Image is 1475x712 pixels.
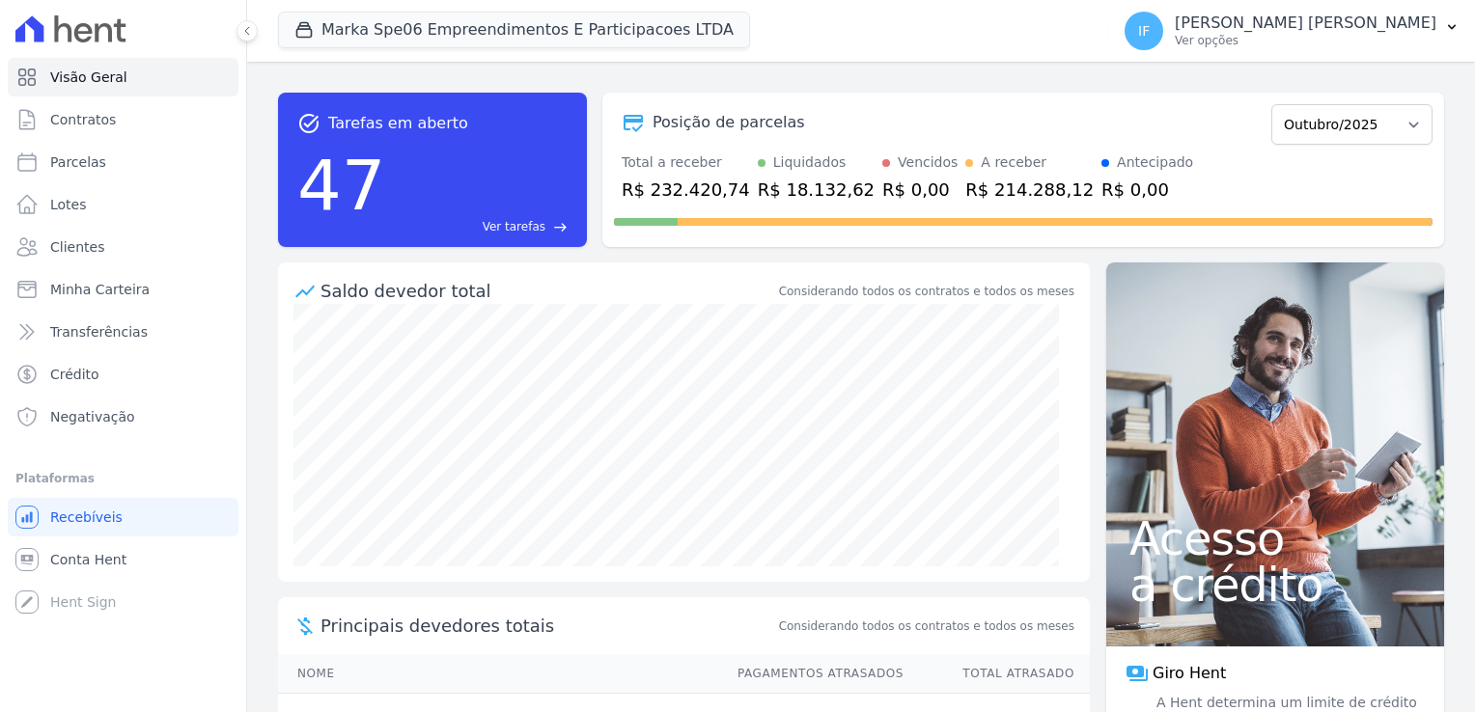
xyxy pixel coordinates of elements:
[320,278,775,304] div: Saldo devedor total
[50,550,126,569] span: Conta Hent
[8,228,238,266] a: Clientes
[8,270,238,309] a: Minha Carteira
[50,280,150,299] span: Minha Carteira
[394,218,568,235] a: Ver tarefas east
[8,58,238,96] a: Visão Geral
[297,135,386,235] div: 47
[320,613,775,639] span: Principais devedores totais
[8,355,238,394] a: Crédito
[50,407,135,426] span: Negativação
[50,195,87,214] span: Lotes
[1138,24,1150,38] span: IF
[981,152,1046,173] div: A receber
[622,152,750,173] div: Total a receber
[50,152,106,172] span: Parcelas
[8,540,238,579] a: Conta Hent
[50,507,123,527] span: Recebíveis
[965,177,1094,203] div: R$ 214.288,12
[904,654,1090,694] th: Total Atrasado
[898,152,958,173] div: Vencidos
[8,185,238,224] a: Lotes
[779,283,1074,300] div: Considerando todos os contratos e todos os meses
[1175,14,1436,33] p: [PERSON_NAME] [PERSON_NAME]
[8,313,238,351] a: Transferências
[1129,561,1421,608] span: a crédito
[278,654,719,694] th: Nome
[50,110,116,129] span: Contratos
[50,322,148,342] span: Transferências
[773,152,847,173] div: Liquidados
[8,100,238,139] a: Contratos
[553,220,568,234] span: east
[8,397,238,436] a: Negativação
[1129,515,1421,561] span: Acesso
[50,237,104,257] span: Clientes
[278,12,750,48] button: Marka Spe06 Empreendimentos E Participacoes LTDA
[1175,33,1436,48] p: Ver opções
[483,218,545,235] span: Ver tarefas
[8,498,238,536] a: Recebíveis
[622,177,750,203] div: R$ 232.420,74
[779,617,1074,635] span: Considerando todos os contratos e todos os meses
[50,365,99,384] span: Crédito
[297,112,320,135] span: task_alt
[1101,177,1193,203] div: R$ 0,00
[1109,4,1475,58] button: IF [PERSON_NAME] [PERSON_NAME] Ver opções
[653,111,805,134] div: Posição de parcelas
[882,177,958,203] div: R$ 0,00
[758,177,875,203] div: R$ 18.132,62
[8,143,238,181] a: Parcelas
[719,654,904,694] th: Pagamentos Atrasados
[1117,152,1193,173] div: Antecipado
[328,112,468,135] span: Tarefas em aberto
[15,467,231,490] div: Plataformas
[50,68,127,87] span: Visão Geral
[1153,662,1226,685] span: Giro Hent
